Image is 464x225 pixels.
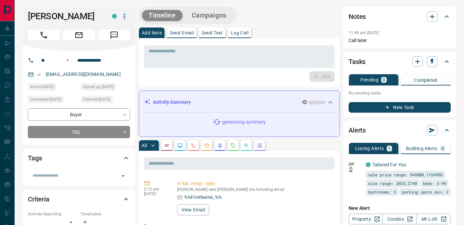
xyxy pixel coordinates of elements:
[366,162,370,167] div: condos.ca
[30,96,61,103] span: Contacted [DATE]
[83,96,110,103] span: Claimed [DATE]
[349,125,366,136] h2: Alerts
[112,14,117,19] div: condos.ca
[202,30,223,35] p: Send Text
[28,194,49,204] h2: Criteria
[28,83,77,92] div: Fri Jan 10 2025
[231,30,248,35] p: Log Call
[349,37,451,44] p: Call later
[349,214,383,224] a: Property
[349,161,362,167] p: Off
[144,187,167,192] p: 2:12 pm
[142,30,162,35] p: Add Note
[349,102,451,113] button: New Task
[63,30,95,40] span: Email
[28,30,60,40] span: Call
[349,9,451,25] div: Notes
[184,194,222,201] p: %%FirstName_%%
[30,84,54,90] span: Active [DATE]
[217,143,223,148] svg: Listing Alerts
[349,205,451,212] p: New Alert:
[417,214,451,224] a: Mr.Loft
[349,54,451,70] div: Tasks
[372,162,406,167] a: Tailored For You
[36,72,41,77] svg: Email Verified
[28,126,130,138] div: TBD
[349,30,379,35] p: 11:40 am [DATE]
[191,143,196,148] svg: Calls
[185,10,233,21] button: Campaigns
[349,88,451,98] p: No pending tasks
[118,171,128,181] button: Open
[81,83,130,92] div: Sun Oct 08 2017
[170,30,194,35] p: Send Email
[28,96,77,105] div: Thu May 08 2025
[361,78,378,82] p: Pending
[349,11,366,22] h2: Notes
[368,180,417,187] span: size range: 2025,2748
[222,119,266,126] p: generating summary
[28,191,130,207] div: Criteria
[382,214,417,224] a: Condos
[83,84,113,90] span: Signed up [DATE]
[81,211,130,217] p: Timeframe:
[204,143,209,148] svg: Emails
[414,78,437,83] p: Completed
[64,56,72,64] button: Open
[142,143,147,148] p: All
[28,153,42,163] h2: Tags
[423,180,446,187] span: beds: 3-99
[349,122,451,138] div: Alerts
[349,167,353,172] svg: Push Notification Only
[257,143,262,148] svg: Agent Actions
[349,56,365,67] h2: Tasks
[28,150,130,166] div: Tags
[382,78,385,82] p: 0
[355,146,384,151] p: Listing Alerts
[406,146,437,151] p: Building Alerts
[402,189,448,195] span: parking spots min: 2
[46,72,121,77] a: [EMAIL_ADDRESS][DOMAIN_NAME]
[231,143,236,148] svg: Requests
[368,189,396,195] span: bathrooms: 3
[28,211,77,217] p: Actively Searching:
[177,180,332,187] p: HTML Email - Sent
[164,143,169,148] svg: Notes
[81,96,130,105] div: Sat Jan 11 2025
[441,146,444,151] p: 0
[244,143,249,148] svg: Opportunities
[388,146,391,151] p: 1
[177,143,183,148] svg: Lead Browsing Activity
[177,204,209,215] button: View Email
[368,171,442,178] span: sale price range: 945000,1154998
[144,192,167,196] p: [DATE]
[28,108,130,121] div: Buyer
[153,99,191,106] p: Activity Summary
[28,11,102,22] h1: [PERSON_NAME]
[177,187,332,192] p: [PERSON_NAME] sent [PERSON_NAME] the following email
[144,96,334,108] div: Activity Summary
[142,10,182,21] button: Timeline
[98,30,130,40] span: Message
